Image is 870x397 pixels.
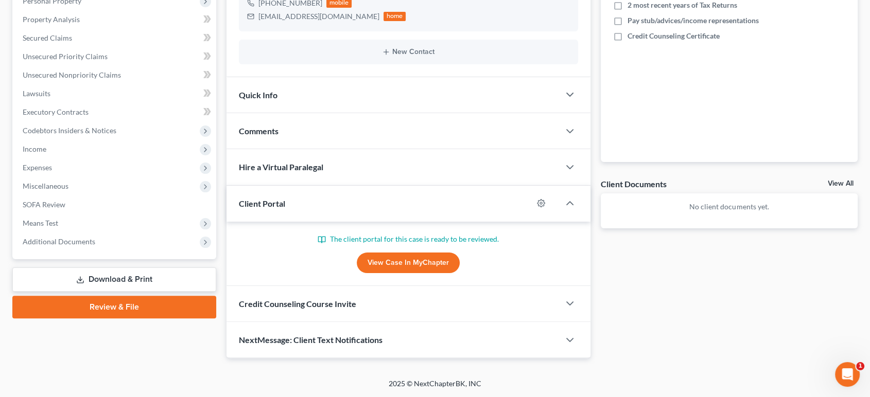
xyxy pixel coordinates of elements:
[23,237,95,246] span: Additional Documents
[23,15,80,24] span: Property Analysis
[14,10,216,29] a: Property Analysis
[258,11,379,22] div: [EMAIL_ADDRESS][DOMAIN_NAME]
[23,145,46,153] span: Income
[14,84,216,103] a: Lawsuits
[357,252,460,273] a: View Case in MyChapter
[23,163,52,172] span: Expenses
[239,90,277,100] span: Quick Info
[142,378,728,397] div: 2025 © NextChapterBK, INC
[23,182,68,190] span: Miscellaneous
[835,362,860,387] iframe: Intercom live chat
[239,335,382,345] span: NextMessage: Client Text Notifications
[23,89,50,98] span: Lawsuits
[12,296,216,318] a: Review & File
[23,200,65,209] span: SOFA Review
[23,219,58,227] span: Means Test
[856,362,864,370] span: 1
[239,162,323,172] span: Hire a Virtual Paralegal
[384,12,406,21] div: home
[247,48,570,56] button: New Contact
[23,126,116,135] span: Codebtors Insiders & Notices
[14,66,216,84] a: Unsecured Nonpriority Claims
[14,103,216,121] a: Executory Contracts
[601,178,667,189] div: Client Documents
[14,47,216,66] a: Unsecured Priority Claims
[12,267,216,292] a: Download & Print
[14,195,216,214] a: SOFA Review
[239,299,356,309] span: Credit Counseling Course Invite
[628,15,759,26] span: Pay stub/advices/income representations
[14,29,216,47] a: Secured Claims
[239,199,285,208] span: Client Portal
[239,234,578,244] p: The client portal for this case is ready to be reviewed.
[828,180,854,187] a: View All
[239,126,279,136] span: Comments
[609,202,849,212] p: No client documents yet.
[23,52,108,61] span: Unsecured Priority Claims
[23,107,89,116] span: Executory Contracts
[23,70,121,79] span: Unsecured Nonpriority Claims
[628,31,720,41] span: Credit Counseling Certificate
[23,33,72,42] span: Secured Claims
